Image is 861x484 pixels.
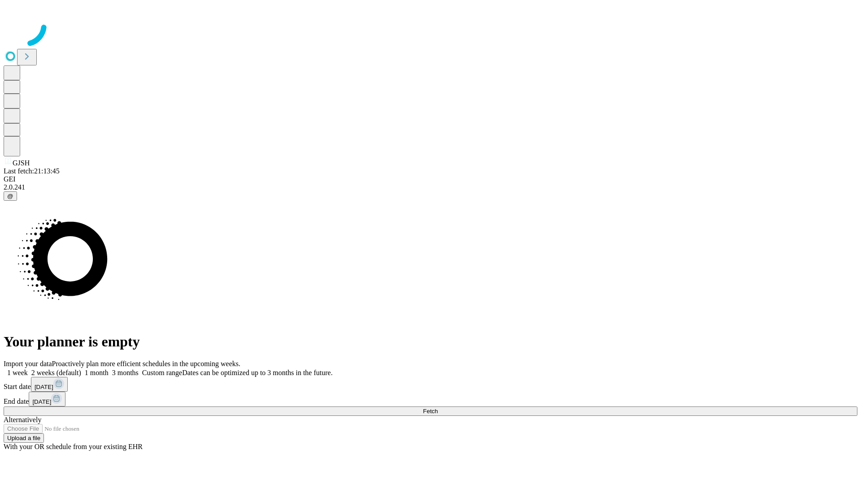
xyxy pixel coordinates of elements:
[4,360,52,367] span: Import your data
[4,433,44,443] button: Upload a file
[31,369,81,376] span: 2 weeks (default)
[4,191,17,201] button: @
[4,377,857,392] div: Start date
[4,183,857,191] div: 2.0.241
[31,377,68,392] button: [DATE]
[4,406,857,416] button: Fetch
[7,369,28,376] span: 1 week
[29,392,65,406] button: [DATE]
[13,159,30,167] span: GJSH
[35,384,53,390] span: [DATE]
[7,193,13,199] span: @
[4,416,41,423] span: Alternatively
[142,369,182,376] span: Custom range
[4,392,857,406] div: End date
[4,175,857,183] div: GEI
[32,398,51,405] span: [DATE]
[4,443,143,450] span: With your OR schedule from your existing EHR
[4,167,60,175] span: Last fetch: 21:13:45
[52,360,240,367] span: Proactively plan more efficient schedules in the upcoming weeks.
[423,408,438,415] span: Fetch
[85,369,109,376] span: 1 month
[182,369,332,376] span: Dates can be optimized up to 3 months in the future.
[4,333,857,350] h1: Your planner is empty
[112,369,139,376] span: 3 months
